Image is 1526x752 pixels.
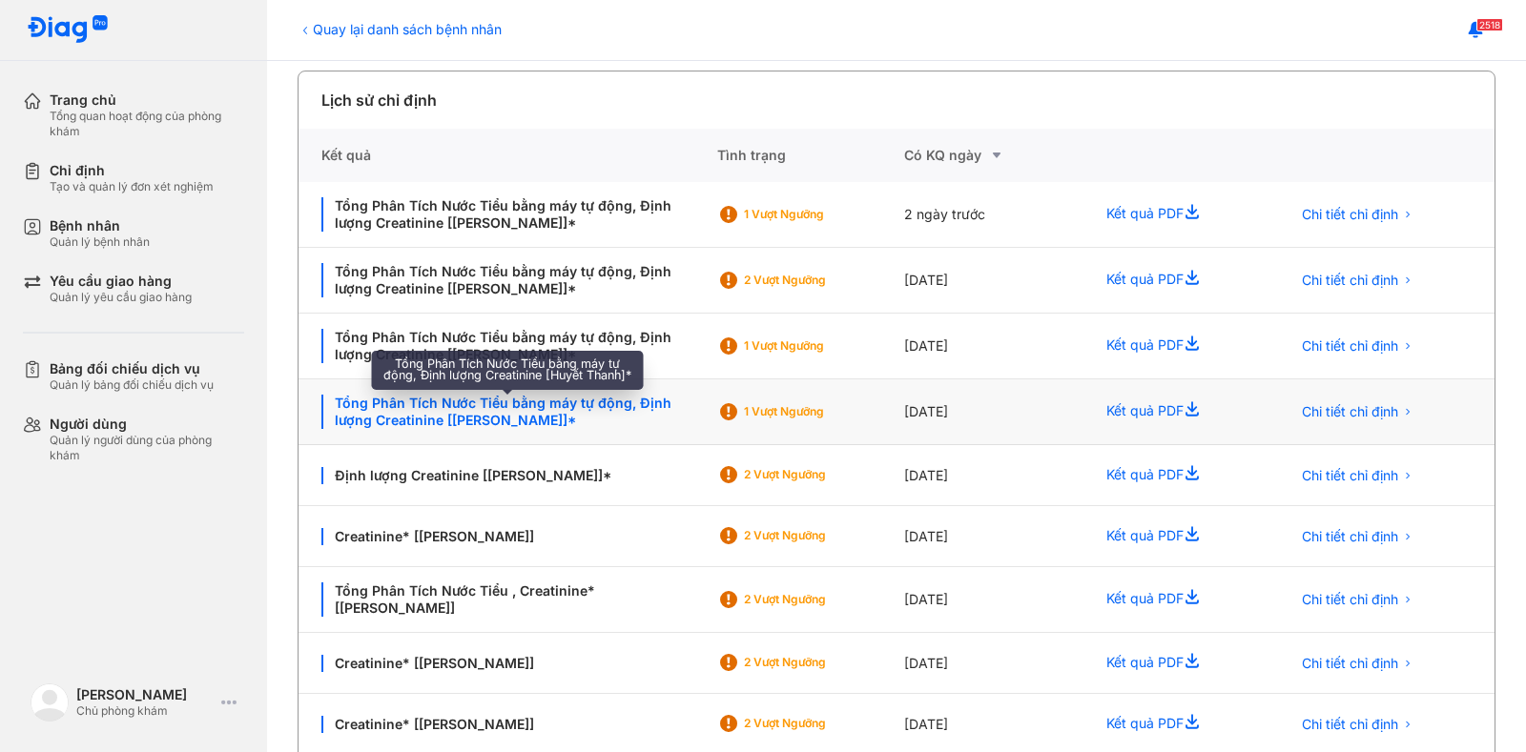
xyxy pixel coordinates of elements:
span: Chi tiết chỉ định [1302,206,1398,223]
div: [PERSON_NAME] [76,686,214,703]
button: Chi tiết chỉ định [1290,200,1425,229]
div: Chỉ định [50,162,214,179]
span: Chi tiết chỉ định [1302,528,1398,545]
div: 1 Vượt ngưỡng [744,338,897,354]
button: Chi tiết chỉ định [1290,710,1425,739]
div: Kết quả PDF [1083,506,1268,567]
div: Có KQ ngày [904,144,1083,167]
div: Bảng đối chiếu dịch vụ [50,360,214,377]
div: [DATE] [904,314,1083,379]
div: 1 Vượt ngưỡng [744,404,897,419]
div: Tổng quan hoạt động của phòng khám [50,109,244,139]
button: Chi tiết chỉ định [1290,397,1425,426]
div: [DATE] [904,379,1083,445]
span: 2518 [1476,18,1503,31]
button: Chi tiết chỉ định [1290,649,1425,678]
div: 1 Vượt ngưỡng [744,207,897,222]
div: Tổng Phân Tích Nước Tiểu bằng máy tự động, Định lượng Creatinine [[PERSON_NAME]]* [321,197,694,232]
div: Creatinine* [[PERSON_NAME]] [321,528,694,545]
div: Kết quả [299,129,717,182]
div: Quản lý bảng đối chiếu dịch vụ [50,377,214,393]
div: 2 Vượt ngưỡng [744,528,897,543]
div: Bệnh nhân [50,217,150,234]
div: 2 Vượt ngưỡng [744,592,897,607]
span: Chi tiết chỉ định [1302,337,1398,355]
div: Người dùng [50,416,244,433]
img: logo [27,15,109,45]
div: [DATE] [904,506,1083,567]
div: Creatinine* [[PERSON_NAME]] [321,716,694,733]
div: Tổng Phân Tích Nước Tiểu bằng máy tự động, Định lượng Creatinine [[PERSON_NAME]]* [321,263,694,297]
button: Chi tiết chỉ định [1290,522,1425,551]
div: Kết quả PDF [1083,379,1268,445]
div: Tạo và quản lý đơn xét nghiệm [50,179,214,194]
div: Định lượng Creatinine [[PERSON_NAME]]* [321,467,694,484]
span: Chi tiết chỉ định [1302,272,1398,289]
span: Chi tiết chỉ định [1302,591,1398,608]
div: Kết quả PDF [1083,445,1268,506]
span: Chi tiết chỉ định [1302,467,1398,484]
div: Kết quả PDF [1083,567,1268,633]
div: Kết quả PDF [1083,248,1268,314]
div: 2 Vượt ngưỡng [744,273,897,288]
div: Quản lý yêu cầu giao hàng [50,290,192,305]
button: Chi tiết chỉ định [1290,585,1425,614]
div: 2 Vượt ngưỡng [744,716,897,731]
div: Trang chủ [50,91,244,109]
div: Tổng Phân Tích Nước Tiểu , Creatinine* [[PERSON_NAME]] [321,582,694,617]
button: Chi tiết chỉ định [1290,266,1425,295]
img: logo [31,683,69,722]
span: Chi tiết chỉ định [1302,655,1398,672]
div: Creatinine* [[PERSON_NAME]] [321,655,694,672]
div: [DATE] [904,445,1083,506]
span: Chi tiết chỉ định [1302,403,1398,420]
div: Quản lý bệnh nhân [50,234,150,250]
button: Chi tiết chỉ định [1290,332,1425,360]
div: 2 ngày trước [904,182,1083,248]
span: Chi tiết chỉ định [1302,716,1398,733]
div: [DATE] [904,567,1083,633]
button: Chi tiết chỉ định [1290,461,1425,490]
div: Kết quả PDF [1083,182,1268,248]
div: [DATE] [904,633,1083,694]
div: Kết quả PDF [1083,633,1268,694]
div: Quay lại danh sách bệnh nhân [298,19,502,39]
div: Quản lý người dùng của phòng khám [50,433,244,463]
div: 2 Vượt ngưỡng [744,655,897,670]
div: Tổng Phân Tích Nước Tiểu bằng máy tự động, Định lượng Creatinine [[PERSON_NAME]]* [321,329,694,363]
div: Lịch sử chỉ định [321,89,437,112]
div: Chủ phòng khám [76,703,214,719]
div: Tổng Phân Tích Nước Tiểu bằng máy tự động, Định lượng Creatinine [[PERSON_NAME]]* [321,395,694,429]
div: 2 Vượt ngưỡng [744,467,897,482]
div: [DATE] [904,248,1083,314]
div: Yêu cầu giao hàng [50,273,192,290]
div: Tình trạng [717,129,904,182]
div: Kết quả PDF [1083,314,1268,379]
